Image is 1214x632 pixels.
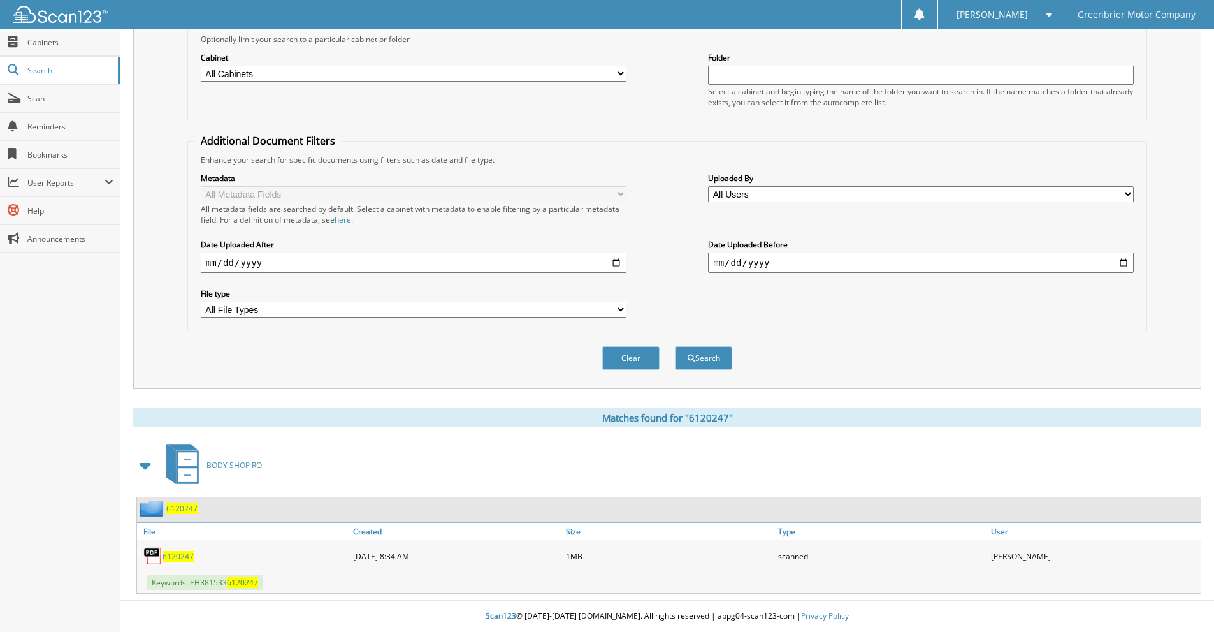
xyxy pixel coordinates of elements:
[201,203,626,225] div: All metadata fields are searched by default. Select a cabinet with metadata to enable filtering b...
[194,154,1140,165] div: Enhance your search for specific documents using filters such as date and file type.
[143,547,163,566] img: PDF.png
[708,86,1134,108] div: Select a cabinet and begin typing the name of the folder you want to search in. If the name match...
[350,543,563,569] div: [DATE] 8:34 AM
[201,239,626,250] label: Date Uploaded After
[120,601,1214,632] div: © [DATE]-[DATE] [DOMAIN_NAME]. All rights reserved | appg04-scan123-com |
[227,577,258,588] span: 6120247
[775,543,988,569] div: scanned
[563,523,776,540] a: Size
[27,177,105,188] span: User Reports
[201,253,626,273] input: start
[13,6,108,23] img: scan123-logo-white.svg
[27,93,113,104] span: Scan
[988,543,1201,569] div: [PERSON_NAME]
[27,233,113,244] span: Announcements
[163,551,194,562] a: 6120247
[201,173,626,184] label: Metadata
[194,34,1140,45] div: Optionally limit your search to a particular cabinet or folder
[801,610,849,621] a: Privacy Policy
[137,523,350,540] a: File
[27,37,113,48] span: Cabinets
[708,173,1134,184] label: Uploaded By
[563,543,776,569] div: 1MB
[708,239,1134,250] label: Date Uploaded Before
[140,501,166,517] img: folder2.png
[194,134,342,148] legend: Additional Document Filters
[147,575,263,590] span: Keywords: EH381533
[206,460,262,471] span: BODY SHOP RO
[1078,11,1196,18] span: Greenbrier Motor Company
[166,503,198,514] a: 6120247
[335,214,351,225] a: here
[486,610,516,621] span: Scan123
[675,346,732,370] button: Search
[159,440,262,490] a: BODY SHOP RO
[957,11,1028,18] span: [PERSON_NAME]
[708,253,1134,273] input: end
[27,149,113,160] span: Bookmarks
[708,52,1134,63] label: Folder
[27,205,113,216] span: Help
[201,288,626,299] label: File type
[1150,571,1214,632] iframe: Chat Widget
[775,523,988,540] a: Type
[201,52,626,63] label: Cabinet
[350,523,563,540] a: Created
[27,65,112,76] span: Search
[988,523,1201,540] a: User
[602,346,660,370] button: Clear
[27,121,113,132] span: Reminders
[133,408,1201,427] div: Matches found for "6120247"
